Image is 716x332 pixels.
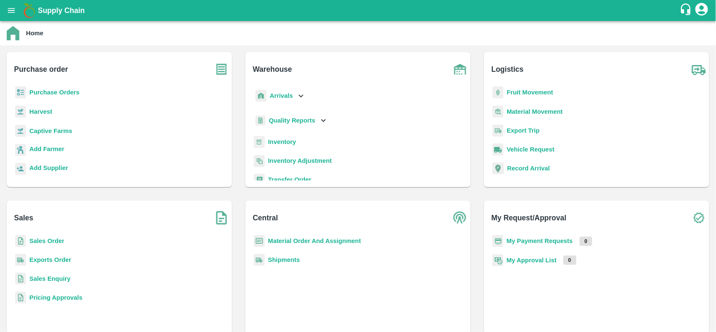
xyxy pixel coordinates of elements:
img: whArrival [255,90,266,102]
a: Vehicle Request [507,146,555,153]
a: Transfer Order [268,176,311,183]
img: reciept [15,86,26,99]
b: Add Supplier [29,165,68,171]
a: Inventory Adjustment [268,157,332,164]
p: 0 [580,237,593,246]
img: qualityReport [255,115,266,126]
p: 0 [563,256,576,265]
button: open drawer [2,1,21,20]
div: customer-support [680,3,694,18]
img: soSales [211,207,232,228]
a: Sales Order [29,238,64,244]
a: Pricing Approvals [29,294,82,301]
img: material [492,105,503,118]
img: farmer [15,144,26,156]
a: Export Trip [507,127,539,134]
a: Inventory [268,139,296,145]
b: Central [253,212,278,224]
a: Supply Chain [38,5,680,16]
img: inventory [254,155,265,167]
img: check [688,207,709,228]
img: vehicle [492,144,503,156]
img: truck [688,59,709,80]
img: warehouse [450,59,471,80]
img: logo [21,2,38,19]
b: Warehouse [253,63,292,75]
b: Arrivals [270,92,293,99]
img: shipments [254,254,265,266]
img: purchase [211,59,232,80]
b: Sales [14,212,34,224]
div: Quality Reports [254,112,328,129]
a: Fruit Movement [507,89,553,96]
img: centralMaterial [254,235,265,247]
img: fruit [492,86,503,99]
img: sales [15,273,26,285]
a: Record Arrival [507,165,550,172]
img: sales [15,292,26,304]
b: Add Farmer [29,146,64,152]
a: My Approval List [507,257,557,264]
b: My Request/Approval [492,212,567,224]
img: shipments [15,254,26,266]
img: approval [492,254,503,267]
img: harvest [15,125,26,137]
img: recordArrival [492,162,504,174]
a: Captive Farms [29,128,72,134]
a: Shipments [268,256,300,263]
img: harvest [15,105,26,118]
img: central [450,207,471,228]
a: Material Movement [507,108,563,115]
b: Logistics [492,63,524,75]
a: Add Supplier [29,163,68,175]
img: whTransfer [254,174,265,186]
a: Exports Order [29,256,71,263]
div: account of current user [694,2,709,19]
img: whInventory [254,136,265,148]
img: supplier [15,163,26,175]
b: Home [26,30,43,37]
a: Purchase Orders [29,89,80,96]
img: home [7,26,19,40]
img: payment [492,235,503,247]
a: Sales Enquiry [29,275,70,282]
a: Harvest [29,108,52,115]
b: Purchase order [14,63,68,75]
a: Material Order And Assignment [268,238,361,244]
img: sales [15,235,26,247]
div: Arrivals [254,86,306,105]
img: delivery [492,125,503,137]
b: Supply Chain [38,6,85,15]
a: My Payment Requests [507,238,573,244]
b: Quality Reports [269,117,315,124]
a: Add Farmer [29,144,64,156]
